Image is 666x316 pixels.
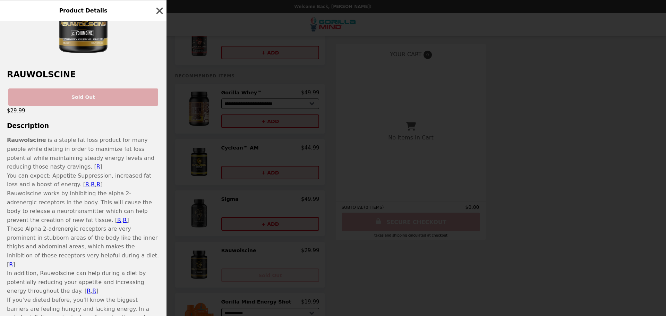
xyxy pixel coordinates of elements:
[117,217,121,223] a: R
[9,261,13,268] a: R
[7,224,160,269] p: These Alpha 2-adrenergic receptors are very prominent in stubborn areas of the body like the inne...
[96,163,100,170] a: R
[7,189,160,224] p: Rauwolscine works by inhibiting the alpha 2-adrenergic receptors in the body. This will cause the...
[123,217,127,223] a: R
[87,288,91,294] a: R
[59,7,107,14] span: Product Details
[7,171,160,189] p: You can expect: Appetite Suppression, increased fat loss and a boost of energy. [ , , ]
[85,181,89,188] a: R
[91,181,95,188] a: R
[92,288,96,294] a: R
[96,181,100,188] a: R
[7,137,46,143] strong: Rauwolscine
[7,269,160,296] p: In addition, Rauwolscine can help during a diet by potentially reducing your appetite and increas...
[7,136,160,171] p: is a staple fat loss product for many people while dieting in order to maximize fat loss potentia...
